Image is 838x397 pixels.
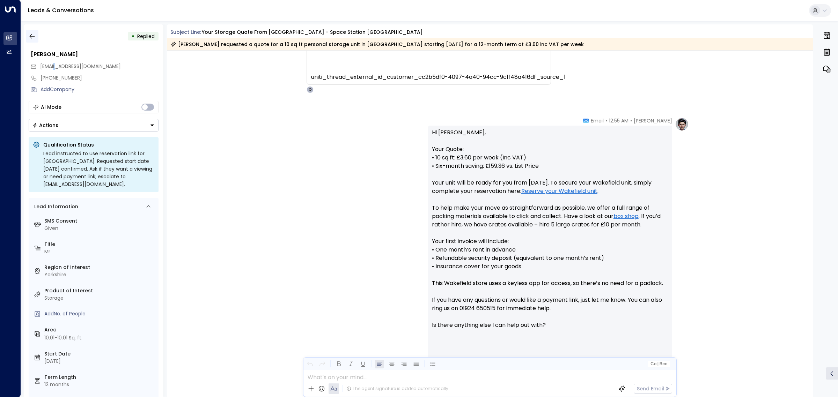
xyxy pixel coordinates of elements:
[43,141,154,148] p: Qualification Status
[432,128,668,338] p: Hi [PERSON_NAME], Your Quote: • 10 sq ft: £3.60 per week (Inc VAT) • Six-month saving: £159.36 vs...
[630,117,632,124] span: •
[43,150,154,188] div: Lead instructed to use reservation link for [GEOGRAPHIC_DATA]. Requested start date [DATE] confir...
[634,117,672,124] span: [PERSON_NAME]
[32,203,78,210] div: Lead Information
[44,264,156,271] label: Region of Interest
[675,117,689,131] img: profile-logo.png
[40,63,121,70] span: liampbarker1106@gnial.com
[28,6,94,14] a: Leads & Conversations
[41,86,159,93] div: AddCompany
[44,241,156,248] label: Title
[657,361,659,366] span: |
[318,360,326,368] button: Redo
[306,360,314,368] button: Undo
[605,117,607,124] span: •
[609,117,628,124] span: 12:55 AM
[44,248,156,255] div: Mr
[44,287,156,294] label: Product of Interest
[31,50,159,59] div: [PERSON_NAME]
[44,358,156,365] div: [DATE]
[44,326,156,334] label: Area
[650,361,667,366] span: Cc Bcc
[44,294,156,302] div: Storage
[41,74,159,82] div: [PHONE_NUMBER]
[307,86,314,93] div: O
[170,41,584,48] div: [PERSON_NAME] requested a quote for a 10 sq ft personal storage unit in [GEOGRAPHIC_DATA] startin...
[647,361,670,367] button: Cc|Bcc
[44,271,156,278] div: Yorkshire
[44,381,156,388] div: 12 months
[44,334,82,342] div: 10.01-10.01 Sq. ft.
[44,374,156,381] label: Term Length
[202,29,423,36] div: Your storage quote from [GEOGRAPHIC_DATA] - Space Station [GEOGRAPHIC_DATA]
[44,350,156,358] label: Start Date
[131,30,135,43] div: •
[613,212,639,220] a: box shop
[137,33,155,40] span: Replied
[521,187,597,195] a: Reserve your Wakefield unit
[591,117,604,124] span: Email
[44,225,156,232] div: Given
[32,122,58,128] div: Actions
[346,385,448,392] div: The agent signature is added automatically
[40,63,121,70] span: [EMAIL_ADDRESS][DOMAIN_NAME]
[44,217,156,225] label: SMS Consent
[170,29,201,36] span: Subject Line:
[41,104,61,111] div: AI Mode
[29,119,159,132] div: Button group with a nested menu
[44,310,156,317] div: AddNo. of People
[29,119,159,132] button: Actions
